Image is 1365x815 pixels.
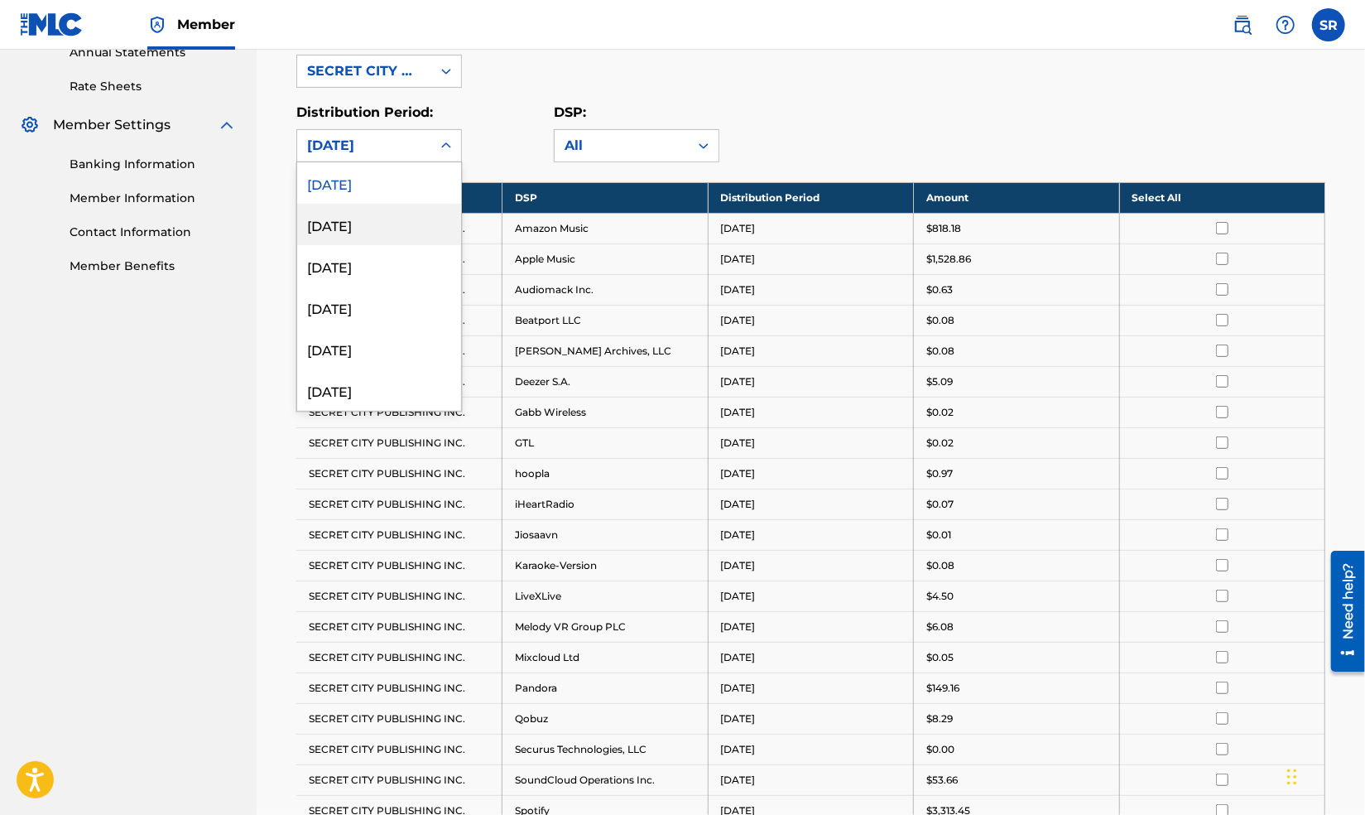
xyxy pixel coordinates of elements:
[926,344,954,359] p: $0.08
[502,305,709,335] td: Beatport LLC
[708,642,914,673] td: [DATE]
[1319,545,1365,678] iframe: Resource Center
[53,115,171,135] span: Member Settings
[296,458,502,489] td: SECRET CITY PUBLISHING INC.
[926,773,958,788] p: $53.66
[70,156,237,173] a: Banking Information
[708,427,914,458] td: [DATE]
[708,581,914,611] td: [DATE]
[296,104,433,120] label: Distribution Period:
[70,78,237,95] a: Rate Sheets
[502,764,709,795] td: SoundCloud Operations Inc.
[296,397,502,427] td: SECRET CITY PUBLISHING INC.
[20,12,84,36] img: MLC Logo
[297,162,461,204] div: [DATE]
[1282,735,1365,815] iframe: Chat Widget
[296,764,502,795] td: SECRET CITY PUBLISHING INC.
[70,224,237,241] a: Contact Information
[708,519,914,550] td: [DATE]
[177,15,235,34] span: Member
[296,489,502,519] td: SECRET CITY PUBLISHING INC.
[708,550,914,581] td: [DATE]
[1119,182,1325,213] th: Select All
[1269,8,1302,41] div: Help
[217,115,237,135] img: expand
[926,620,954,634] p: $6.08
[502,642,709,673] td: Mixcloud Ltd
[70,44,237,61] a: Annual Statements
[297,328,461,369] div: [DATE]
[296,611,502,642] td: SECRET CITY PUBLISHING INC.
[296,581,502,611] td: SECRET CITY PUBLISHING INC.
[708,244,914,274] td: [DATE]
[296,519,502,550] td: SECRET CITY PUBLISHING INC.
[554,104,586,120] label: DSP:
[502,274,709,305] td: Audiomack Inc.
[296,427,502,458] td: SECRET CITY PUBLISHING INC.
[708,611,914,642] td: [DATE]
[296,734,502,764] td: SECRET CITY PUBLISHING INC.
[926,313,954,328] p: $0.08
[502,673,709,703] td: Pandora
[708,213,914,244] td: [DATE]
[502,703,709,734] td: Qobuz
[502,366,709,397] td: Deezer S.A.
[70,190,237,207] a: Member Information
[926,466,953,481] p: $0.97
[926,528,951,543] p: $0.01
[926,497,954,512] p: $0.07
[1226,8,1259,41] a: Public Search
[565,136,679,156] div: All
[926,374,953,389] p: $5.09
[708,274,914,305] td: [DATE]
[502,458,709,489] td: hoopla
[502,244,709,274] td: Apple Music
[1276,15,1295,35] img: help
[708,673,914,703] td: [DATE]
[502,213,709,244] td: Amazon Music
[296,550,502,581] td: SECRET CITY PUBLISHING INC.
[914,182,1120,213] th: Amount
[1312,8,1345,41] div: User Menu
[502,335,709,366] td: [PERSON_NAME] Archives, LLC
[926,282,953,297] p: $0.63
[502,427,709,458] td: GTL
[1233,15,1252,35] img: search
[502,489,709,519] td: iHeartRadio
[708,182,914,213] th: Distribution Period
[297,245,461,287] div: [DATE]
[926,589,954,604] p: $4.50
[502,182,709,213] th: DSP
[708,458,914,489] td: [DATE]
[297,287,461,328] div: [DATE]
[296,642,502,673] td: SECRET CITY PUBLISHING INC.
[926,742,954,757] p: $0.00
[926,558,954,573] p: $0.08
[20,115,40,135] img: Member Settings
[502,550,709,581] td: Karaoke-Version
[147,15,167,35] img: Top Rightsholder
[307,61,421,81] div: SECRET CITY PUBLISHING INC.
[708,335,914,366] td: [DATE]
[926,650,954,665] p: $0.05
[502,397,709,427] td: Gabb Wireless
[708,734,914,764] td: [DATE]
[926,681,959,696] p: $149.16
[70,258,237,275] a: Member Benefits
[502,581,709,611] td: LiveXLive
[708,305,914,335] td: [DATE]
[926,711,953,726] p: $8.29
[708,489,914,519] td: [DATE]
[297,369,461,411] div: [DATE]
[307,136,421,156] div: [DATE]
[502,734,709,764] td: Securus Technologies, LLC
[502,519,709,550] td: Jiosaavn
[1287,752,1297,802] div: Drag
[296,673,502,703] td: SECRET CITY PUBLISHING INC.
[296,703,502,734] td: SECRET CITY PUBLISHING INC.
[926,405,954,420] p: $0.02
[708,703,914,734] td: [DATE]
